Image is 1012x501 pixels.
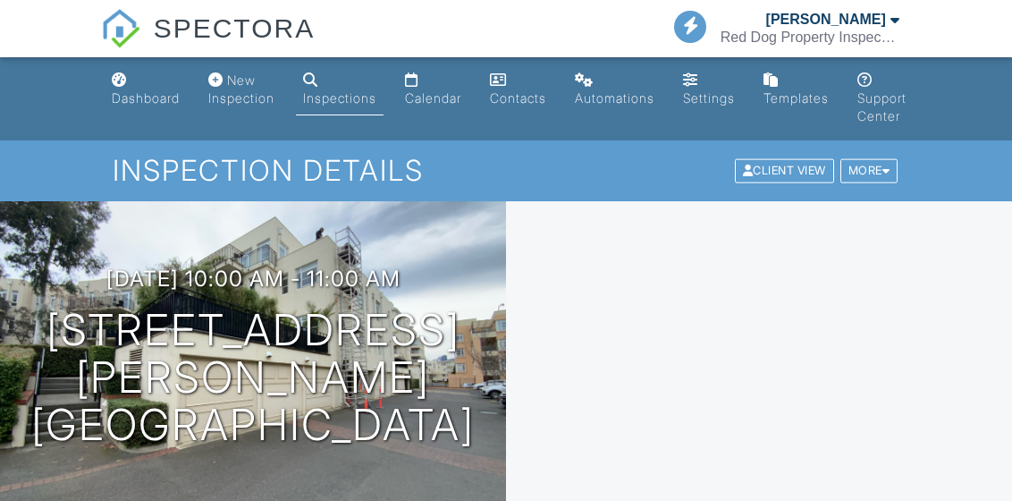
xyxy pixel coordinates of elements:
[296,64,384,115] a: Inspections
[208,72,274,106] div: New Inspection
[766,11,886,29] div: [PERSON_NAME]
[850,64,914,133] a: Support Center
[398,64,468,115] a: Calendar
[490,90,546,106] div: Contacts
[733,163,839,176] a: Client View
[756,64,836,115] a: Templates
[105,64,187,115] a: Dashboard
[201,64,282,115] a: New Inspection
[405,90,461,106] div: Calendar
[676,64,742,115] a: Settings
[112,90,180,106] div: Dashboard
[575,90,654,106] div: Automations
[101,27,315,60] a: SPECTORA
[735,159,834,183] div: Client View
[763,90,829,106] div: Templates
[568,64,662,115] a: Automations (Basic)
[101,9,140,48] img: The Best Home Inspection Software - Spectora
[106,267,401,291] h3: [DATE] 10:00 am - 11:00 am
[303,90,376,106] div: Inspections
[721,29,899,47] div: Red Dog Property Inspections
[154,9,316,47] span: SPECTORA
[840,159,898,183] div: More
[483,64,553,115] a: Contacts
[857,90,907,123] div: Support Center
[113,155,899,186] h1: Inspection Details
[29,307,477,448] h1: [STREET_ADDRESS][PERSON_NAME] [GEOGRAPHIC_DATA]
[683,90,735,106] div: Settings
